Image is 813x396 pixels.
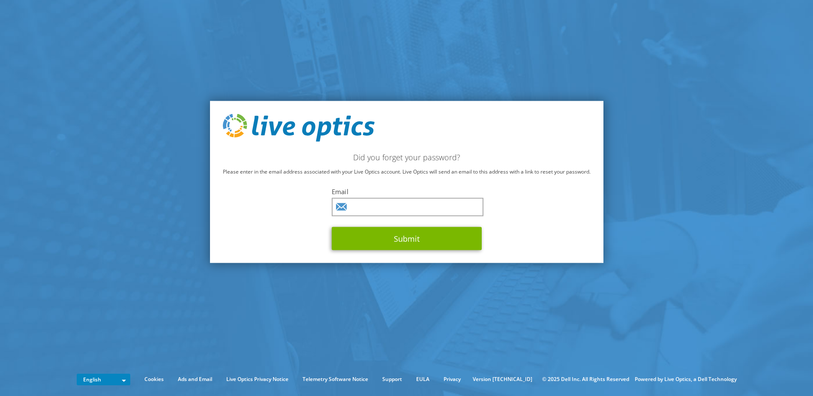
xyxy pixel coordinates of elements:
[635,375,737,384] li: Powered by Live Optics, a Dell Technology
[223,167,591,177] p: Please enter in the email address associated with your Live Optics account. Live Optics will send...
[296,375,375,384] a: Telemetry Software Notice
[332,227,482,250] button: Submit
[468,375,537,384] li: Version [TECHNICAL_ID]
[437,375,467,384] a: Privacy
[220,375,295,384] a: Live Optics Privacy Notice
[410,375,436,384] a: EULA
[538,375,633,384] li: © 2025 Dell Inc. All Rights Reserved
[223,153,591,162] h2: Did you forget your password?
[138,375,170,384] a: Cookies
[223,114,375,142] img: live_optics_svg.svg
[332,187,482,196] label: Email
[376,375,408,384] a: Support
[171,375,219,384] a: Ads and Email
